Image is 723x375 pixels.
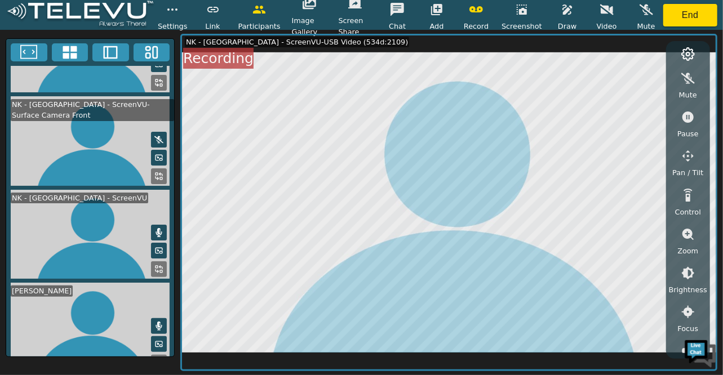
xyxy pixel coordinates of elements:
[205,21,220,32] span: Link
[672,167,703,178] span: Pan / Tilt
[678,323,699,334] span: Focus
[151,355,167,370] button: Replace Feed
[151,318,167,334] button: Mute
[151,225,167,240] button: Mute
[185,37,409,47] div: NK - [GEOGRAPHIC_DATA] - ScreenVU-USB Video (534d:2109)
[151,261,167,277] button: Replace Feed
[92,43,129,61] button: Two Window Medium
[637,21,655,32] span: Mute
[684,336,717,369] img: Chat Widget
[65,114,156,228] span: We're online!
[59,59,189,74] div: Chat with us now
[151,336,167,352] button: Picture in Picture
[502,21,542,32] span: Screenshot
[11,99,174,120] div: NK - [GEOGRAPHIC_DATA] - ScreenVU-Surface Camera Front
[292,15,327,37] span: Image Gallery
[430,21,444,32] span: Add
[597,21,617,32] span: Video
[389,21,406,32] span: Chat
[52,43,88,61] button: 4x4
[663,4,717,26] button: End
[558,21,576,32] span: Draw
[158,21,188,32] span: Settings
[679,90,697,100] span: Mute
[151,132,167,148] button: Mute
[11,285,73,296] div: [PERSON_NAME]
[151,150,167,166] button: Picture in Picture
[185,6,212,33] div: Minimize live chat window
[183,48,254,69] div: Recording
[151,243,167,258] button: Picture in Picture
[151,75,167,91] button: Replace Feed
[134,43,170,61] button: Three Window Medium
[6,253,215,292] textarea: Type your message and hit 'Enter'
[11,43,47,61] button: Fullscreen
[19,52,47,81] img: d_736959983_company_1615157101543_736959983
[464,21,489,32] span: Record
[11,193,148,203] div: NK - [GEOGRAPHIC_DATA] - ScreenVU
[238,21,281,32] span: Participants
[677,245,698,256] span: Zoom
[339,15,372,37] span: Screen Share
[151,168,167,184] button: Replace Feed
[669,284,707,295] span: Brightness
[6,1,155,29] img: logoWhite.png
[675,207,701,217] span: Control
[677,128,699,139] span: Pause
